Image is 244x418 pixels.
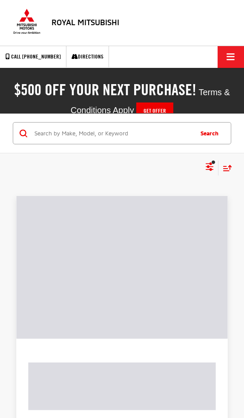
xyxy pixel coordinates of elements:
[136,102,173,119] a: Get Offer
[218,46,244,68] button: Click to show site navigation
[22,53,61,60] span: [PHONE_NUMBER]
[12,9,42,34] img: Mitsubishi
[218,161,232,175] button: Select sort value
[52,18,119,27] h4: Royal Mitsubishi
[71,88,230,115] span: Terms & Conditions Apply
[204,159,215,176] button: Select filters
[192,123,231,144] button: Search
[34,123,192,143] input: Search by Make, Model, or Keyword
[11,53,21,60] font: Call
[66,46,109,67] a: Directions
[14,81,196,98] h2: $500 off your next purchase!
